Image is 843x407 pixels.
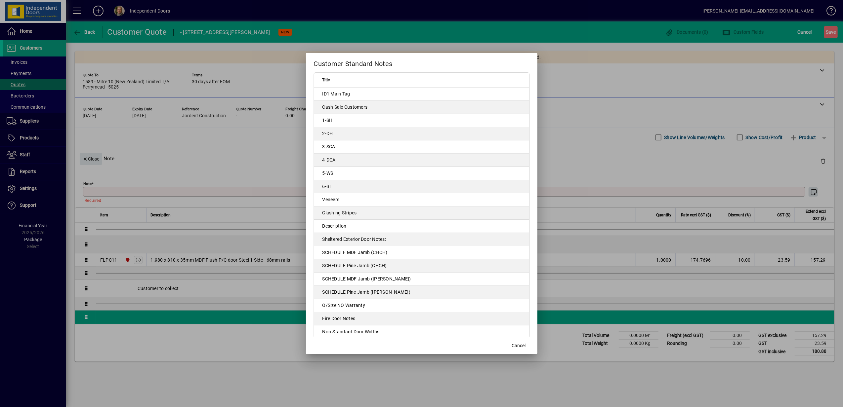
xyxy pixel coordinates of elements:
[314,325,529,339] td: Non-Standard Door Widths
[512,342,526,349] span: Cancel
[314,233,529,246] td: Sheltered Exterior Door Notes:
[306,53,537,72] h2: Customer Standard Notes
[314,206,529,220] td: Clashing Stripes
[314,220,529,233] td: Description
[314,193,529,206] td: Veneers
[314,114,529,127] td: 1-SH
[314,180,529,193] td: 6-BF
[314,167,529,180] td: 5-WS
[314,286,529,299] td: SCHEDULE Pine Jamb ([PERSON_NAME])
[508,340,529,351] button: Cancel
[314,88,529,101] td: ID1 Main Tag
[314,259,529,273] td: SCHEDULE Pine Jamb (CHCH)
[314,101,529,114] td: Cash Sale Customers
[314,273,529,286] td: SCHEDULE MDF Jamb ([PERSON_NAME])
[322,76,330,84] span: Title
[314,299,529,312] td: O/Size NO Warranty
[314,154,529,167] td: 4-DCA
[314,246,529,259] td: SCHEDULE MDF Jamb (CHCH)
[314,312,529,325] td: Fire Door Notes
[314,140,529,154] td: 3-SCA
[314,127,529,140] td: 2-DH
